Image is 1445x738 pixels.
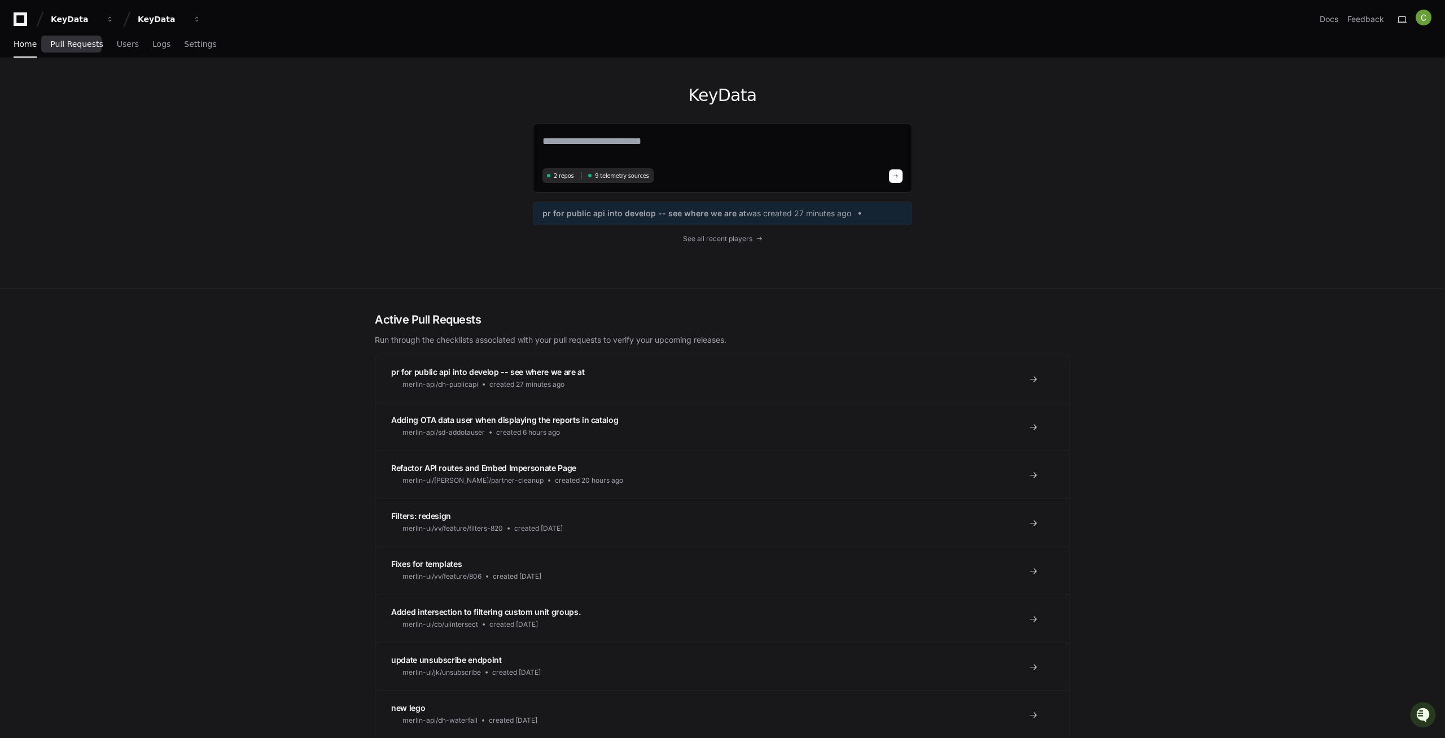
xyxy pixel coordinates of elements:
[184,41,216,47] span: Settings
[391,367,584,377] span: pr for public api into develop -- see where we are at
[192,88,205,101] button: Start new chat
[533,234,912,243] a: See all recent players
[14,41,37,47] span: Home
[391,511,451,521] span: Filters: redesign
[391,559,462,569] span: Fixes for templates
[391,415,618,425] span: Adding OTA data user when displaying the reports in catalog
[46,9,119,29] button: KeyData
[402,524,503,533] span: merlin-ui/vv/feature/filters-820
[375,595,1070,643] a: Added intersection to filtering custom unit groups.merlin-ui/cb/uiintersectcreated [DATE]
[375,643,1070,691] a: update unsubscribe endpointmerlin-ui/jk/unsubscribecreated [DATE]
[542,208,746,219] span: pr for public api into develop -- see where we are at
[391,703,425,713] span: new lego
[1409,701,1439,731] iframe: Open customer support
[402,380,478,389] span: merlin-api/dh-publicapi
[1320,14,1338,25] a: Docs
[402,668,481,677] span: merlin-ui/jk/unsubscribe
[117,41,139,47] span: Users
[14,32,37,58] a: Home
[138,14,186,25] div: KeyData
[11,45,205,63] div: Welcome
[746,208,851,219] span: was created 27 minutes ago
[51,14,99,25] div: KeyData
[375,355,1070,403] a: pr for public api into develop -- see where we are atmerlin-api/dh-publicapicreated 27 minutes ago
[152,41,170,47] span: Logs
[554,172,574,180] span: 2 repos
[375,499,1070,547] a: Filters: redesignmerlin-ui/vv/feature/filters-820created [DATE]
[1416,10,1431,25] img: ACg8ocIMhgArYgx6ZSQUNXU5thzs6UsPf9rb_9nFAWwzqr8JC4dkNA=s96-c
[492,668,541,677] span: created [DATE]
[391,655,502,665] span: update unsubscribe endpoint
[555,476,623,485] span: created 20 hours ago
[375,451,1070,499] a: Refactor API routes and Embed Impersonate Pagemerlin-ui/[PERSON_NAME]/partner-cleanupcreated 20 h...
[133,9,205,29] button: KeyData
[152,32,170,58] a: Logs
[496,428,560,437] span: created 6 hours ago
[489,620,538,629] span: created [DATE]
[391,463,576,473] span: Refactor API routes and Embed Impersonate Page
[11,11,34,34] img: PlayerZero
[533,85,912,106] h1: KeyData
[489,716,537,725] span: created [DATE]
[683,234,752,243] span: See all recent players
[38,95,143,104] div: We're available if you need us!
[489,380,564,389] span: created 27 minutes ago
[80,118,137,127] a: Powered byPylon
[402,716,478,725] span: merlin-api/dh-waterfall
[391,607,580,617] span: Added intersection to filtering custom unit groups.
[402,476,544,485] span: merlin-ui/[PERSON_NAME]/partner-cleanup
[375,312,1070,327] h2: Active Pull Requests
[402,572,481,581] span: merlin-ui/vv/feature/806
[11,84,32,104] img: 1756235613930-3d25f9e4-fa56-45dd-b3ad-e072dfbd1548
[375,403,1070,451] a: Adding OTA data user when displaying the reports in catalogmerlin-api/sd-addotausercreated 6 hour...
[402,428,485,437] span: merlin-api/sd-addotauser
[50,41,103,47] span: Pull Requests
[117,32,139,58] a: Users
[38,84,185,95] div: Start new chat
[184,32,216,58] a: Settings
[514,524,563,533] span: created [DATE]
[542,208,903,219] a: pr for public api into develop -- see where we are atwas created 27 minutes ago
[375,334,1070,346] p: Run through the checklists associated with your pull requests to verify your upcoming releases.
[50,32,103,58] a: Pull Requests
[375,547,1070,595] a: Fixes for templatesmerlin-ui/vv/feature/806created [DATE]
[595,172,649,180] span: 9 telemetry sources
[112,119,137,127] span: Pylon
[1347,14,1384,25] button: Feedback
[493,572,541,581] span: created [DATE]
[402,620,478,629] span: merlin-ui/cb/uiintersect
